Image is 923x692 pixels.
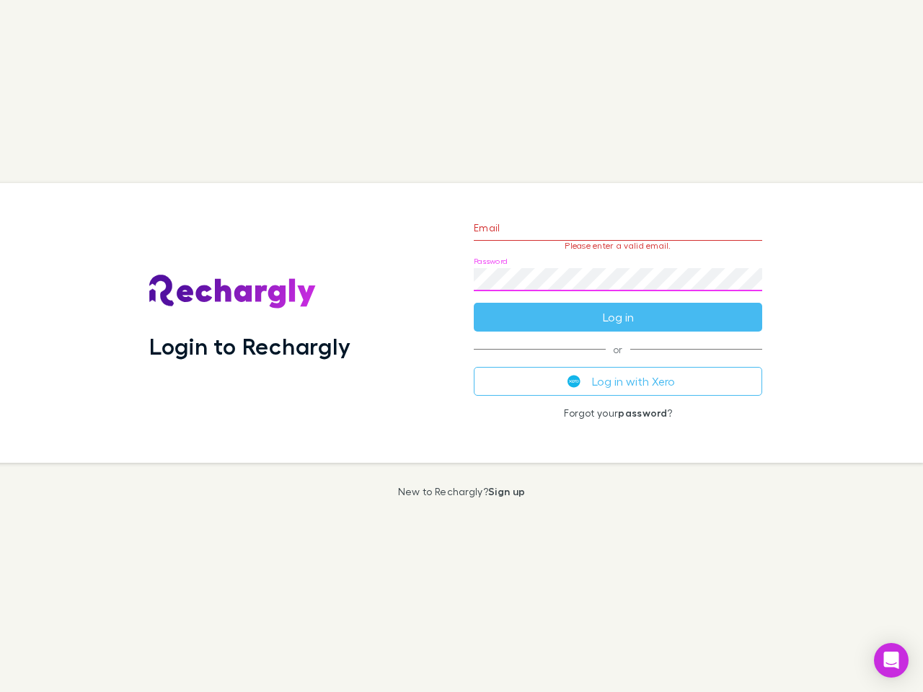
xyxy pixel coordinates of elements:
[874,643,909,678] div: Open Intercom Messenger
[149,332,350,360] h1: Login to Rechargly
[474,256,508,267] label: Password
[474,349,762,350] span: or
[398,486,526,497] p: New to Rechargly?
[474,367,762,396] button: Log in with Xero
[618,407,667,419] a: password
[488,485,525,497] a: Sign up
[149,275,317,309] img: Rechargly's Logo
[568,375,580,388] img: Xero's logo
[474,303,762,332] button: Log in
[474,407,762,419] p: Forgot your ?
[474,241,762,251] p: Please enter a valid email.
